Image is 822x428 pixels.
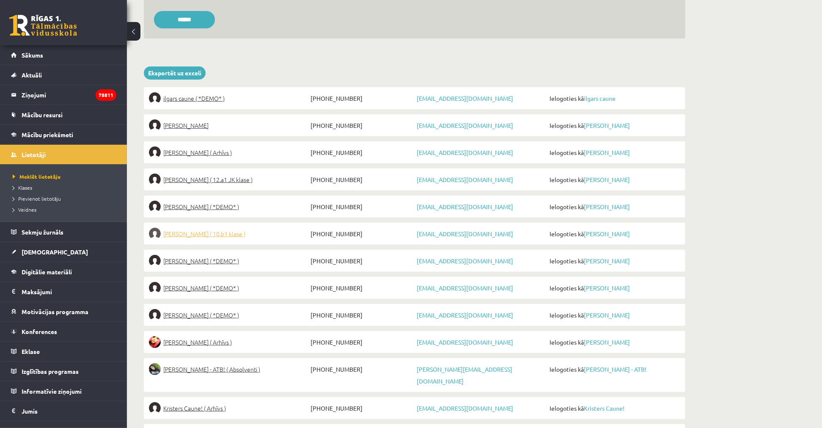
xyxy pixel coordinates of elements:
span: Ielogoties kā [547,174,680,185]
a: [EMAIL_ADDRESS][DOMAIN_NAME] [417,94,513,102]
a: [PERSON_NAME] [149,119,308,131]
a: [PERSON_NAME] [584,149,630,156]
span: Veidnes [13,206,36,213]
a: [PERSON_NAME] [584,338,630,346]
a: [PERSON_NAME] [584,311,630,319]
a: [EMAIL_ADDRESS][DOMAIN_NAME] [417,203,513,210]
a: [PERSON_NAME] [584,230,630,237]
span: Ielogoties kā [547,228,680,240]
span: Sekmju žurnāls [22,228,63,236]
span: [PHONE_NUMBER] [308,309,415,321]
span: [PHONE_NUMBER] [308,201,415,213]
a: [EMAIL_ADDRESS][DOMAIN_NAME] [417,284,513,292]
a: Pievienot lietotāju [13,195,118,202]
span: [PHONE_NUMBER] [308,282,415,294]
a: [PERSON_NAME] ( 10.b1 klase ) [149,228,308,240]
a: [EMAIL_ADDRESS][DOMAIN_NAME] [417,311,513,319]
span: [DEMOGRAPHIC_DATA] [22,248,88,256]
span: Motivācijas programma [22,308,88,315]
a: Eksportēt uz exceli [144,66,206,80]
a: Konferences [11,322,116,341]
span: [PERSON_NAME] ( 12.a1 JK klase ) [163,174,253,185]
a: [EMAIL_ADDRESS][DOMAIN_NAME] [417,230,513,237]
a: ilgars caune ( *DEMO* ) [149,92,308,104]
a: Sekmju žurnāls [11,222,116,242]
i: 78811 [96,89,116,101]
span: [PHONE_NUMBER] [308,92,415,104]
img: Ivars Caune [149,146,161,158]
span: Informatīvie ziņojumi [22,387,82,395]
span: Ielogoties kā [547,119,680,131]
span: Konferences [22,328,57,335]
span: [PHONE_NUMBER] [308,174,415,185]
span: Klases [13,184,32,191]
img: Kristers Caune [149,228,161,240]
span: [PERSON_NAME] ( 10.b1 klase ) [163,228,245,240]
span: Ielogoties kā [547,282,680,294]
span: Pievienot lietotāju [13,195,61,202]
span: Ielogoties kā [547,309,680,321]
a: [EMAIL_ADDRESS][DOMAIN_NAME] [417,121,513,129]
span: [PERSON_NAME] ( Arhīvs ) [163,336,232,348]
span: [PHONE_NUMBER] [308,363,415,375]
a: Izglītības programas [11,362,116,381]
legend: Maksājumi [22,282,116,301]
img: Kristers Caune! [149,402,161,414]
span: Ielogoties kā [547,255,680,267]
a: [PERSON_NAME] ( *DEMO* ) [149,201,308,213]
span: [PERSON_NAME] ( *DEMO* ) [163,255,239,267]
a: [PERSON_NAME] [584,176,630,183]
a: Motivācijas programma [11,302,116,321]
a: [PERSON_NAME] ( *DEMO* ) [149,282,308,294]
a: [PERSON_NAME] - ATB! ( Absolventi ) [149,363,308,375]
a: [PERSON_NAME] [584,284,630,292]
span: [PHONE_NUMBER] [308,119,415,131]
img: Pēteris Caune [149,309,161,321]
span: Kristers Caune! ( Arhīvs ) [163,402,226,414]
a: [EMAIL_ADDRESS][DOMAIN_NAME] [417,257,513,265]
a: Rīgas 1. Tālmācības vidusskola [9,15,77,36]
span: [PERSON_NAME] ( *DEMO* ) [163,201,239,213]
a: Kristers Caune! ( Arhīvs ) [149,402,308,414]
a: Meklēt lietotāju [13,173,118,180]
span: [PHONE_NUMBER] [308,228,415,240]
a: [EMAIL_ADDRESS][DOMAIN_NAME] [417,176,513,183]
a: [PERSON_NAME] ( *DEMO* ) [149,255,308,267]
a: Lietotāji [11,145,116,164]
span: Digitālie materiāli [22,268,72,276]
a: [EMAIL_ADDRESS][DOMAIN_NAME] [417,338,513,346]
img: ilgars caune [149,92,161,104]
span: Jumis [22,407,38,415]
span: [PERSON_NAME] ( Arhīvs ) [163,146,232,158]
span: Ielogoties kā [547,201,680,213]
a: [PERSON_NAME] ( Arhīvs ) [149,336,308,348]
span: [PERSON_NAME] ( *DEMO* ) [163,309,239,321]
img: Kārlis Caune [149,201,161,213]
a: [PERSON_NAME] - ATB! [584,365,646,373]
span: ilgars caune ( *DEMO* ) [163,92,225,104]
span: [PHONE_NUMBER] [308,402,415,414]
a: Digitālie materiāli [11,262,116,282]
span: Ielogoties kā [547,402,680,414]
a: [PERSON_NAME] [584,121,630,129]
a: Eklase [11,342,116,361]
a: [PERSON_NAME] ( *DEMO* ) [149,309,308,321]
a: Veidnes [13,206,118,213]
img: Laura Caune [149,255,161,267]
a: [EMAIL_ADDRESS][DOMAIN_NAME] [417,149,513,156]
a: [PERSON_NAME] ( Arhīvs ) [149,146,308,158]
a: [PERSON_NAME] ( 12.a1 JK klase ) [149,174,308,185]
span: Sākums [22,51,43,59]
span: Meklēt lietotāju [13,173,60,180]
span: Lietotāji [22,151,46,158]
span: [PHONE_NUMBER] [308,336,415,348]
img: Samanta Caune [149,336,161,348]
img: Emanuels Caune - ATB! [149,363,161,375]
a: Sākums [11,45,116,65]
a: Jumis [11,401,116,421]
a: Kristers Caune! [584,404,624,412]
a: Mācību resursi [11,105,116,124]
span: [PERSON_NAME] - ATB! ( Absolventi ) [163,363,260,375]
span: [PHONE_NUMBER] [308,146,415,158]
a: Mācību priekšmeti [11,125,116,144]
